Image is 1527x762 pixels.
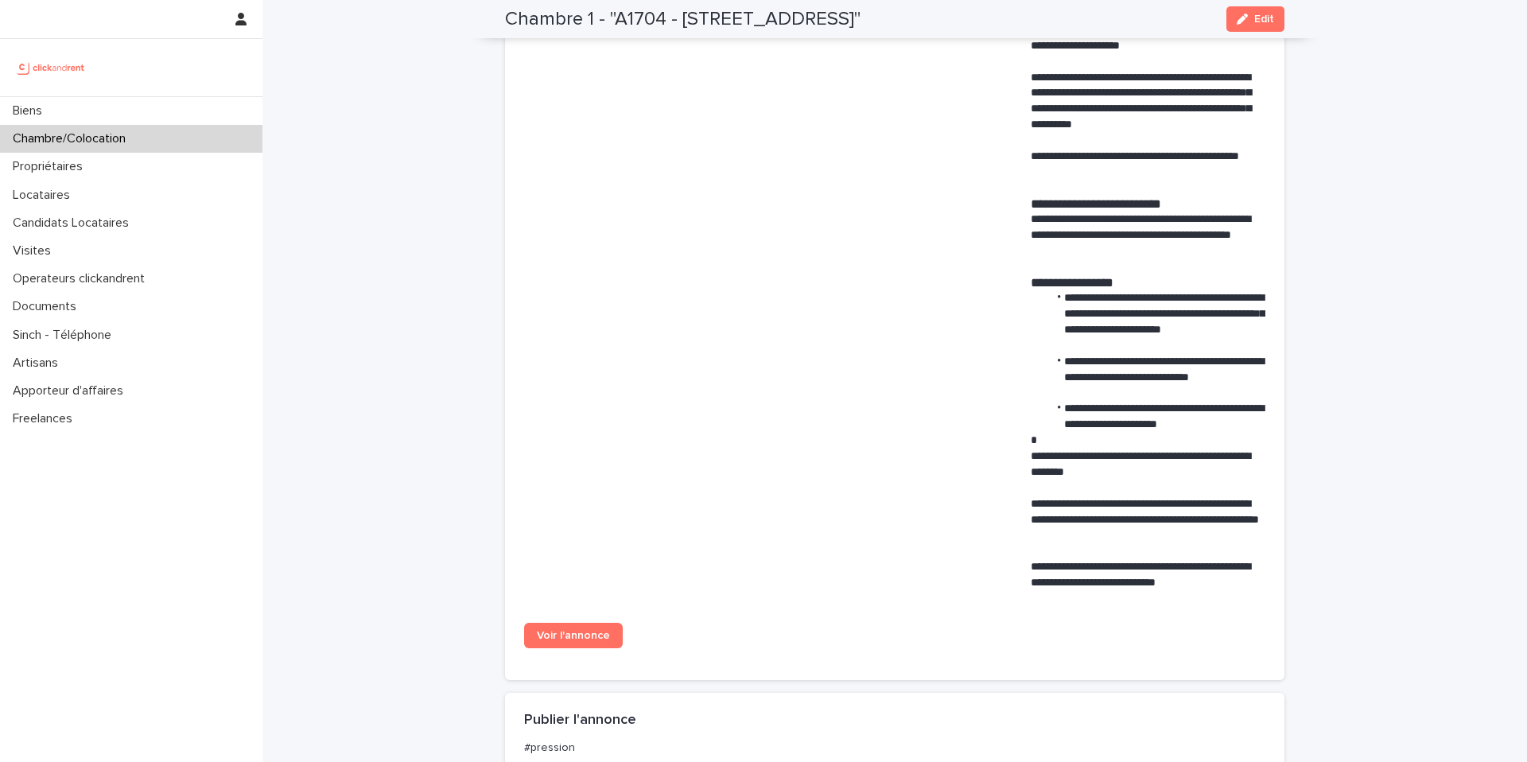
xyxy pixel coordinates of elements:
h2: Chambre 1 - "A1704 - [STREET_ADDRESS]" [505,8,861,31]
p: Locataires [6,188,83,203]
p: Apporteur d'affaires [6,383,136,398]
p: Artisans [6,356,71,371]
p: #pression [524,741,1259,755]
span: Voir l'annonce [537,630,610,641]
p: Documents [6,299,89,314]
button: Edit [1226,6,1284,32]
img: UCB0brd3T0yccxBKYDjQ [13,52,90,84]
p: Visites [6,243,64,259]
p: Biens [6,103,55,119]
p: Candidats Locataires [6,216,142,231]
p: Chambre/Colocation [6,131,138,146]
h2: Publier l'annonce [524,712,636,729]
a: Voir l'annonce [524,623,623,648]
span: Edit [1254,14,1274,25]
p: Propriétaires [6,159,95,174]
p: Sinch - Téléphone [6,328,124,343]
p: Freelances [6,411,85,426]
p: Operateurs clickandrent [6,271,157,286]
